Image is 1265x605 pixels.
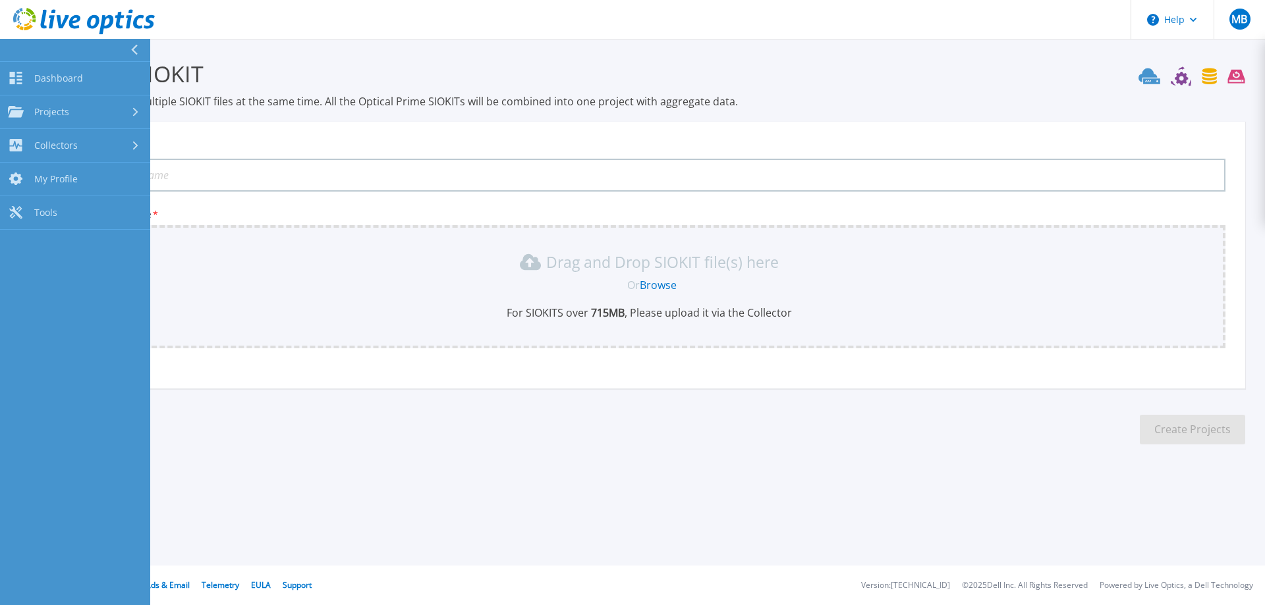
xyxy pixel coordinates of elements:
[34,72,83,84] span: Dashboard
[202,579,239,591] a: Telemetry
[72,209,1225,220] p: Upload SIOKIT file
[962,581,1088,590] li: © 2025 Dell Inc. All Rights Reserved
[53,59,1245,89] h3: Upload SIOKIT
[640,278,677,292] a: Browse
[1140,415,1245,444] button: Create Projects
[34,106,69,118] span: Projects
[283,579,312,591] a: Support
[1100,581,1253,590] li: Powered by Live Optics, a Dell Technology
[1231,14,1247,24] span: MB
[72,159,1225,192] input: Enter Project Name
[146,579,190,591] a: Ads & Email
[80,251,1218,320] div: Drag and Drop SIOKIT file(s) here OrBrowseFor SIOKITS over 715MB, Please upload it via the Collector
[251,579,271,591] a: EULA
[53,94,1245,109] p: You may upload multiple SIOKIT files at the same time. All the Optical Prime SIOKITs will be comb...
[588,305,625,320] b: 715 MB
[34,207,57,219] span: Tools
[34,173,78,185] span: My Profile
[861,581,950,590] li: Version: [TECHNICAL_ID]
[34,140,78,151] span: Collectors
[546,255,779,269] p: Drag and Drop SIOKIT file(s) here
[627,278,640,292] span: Or
[80,305,1218,320] p: For SIOKITS over , Please upload it via the Collector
